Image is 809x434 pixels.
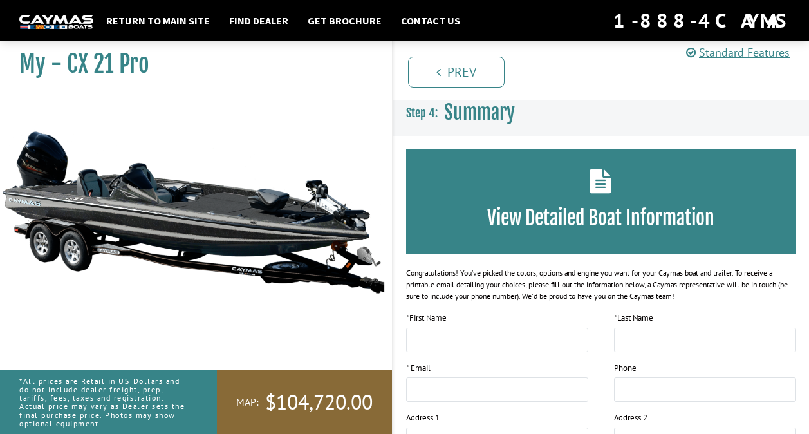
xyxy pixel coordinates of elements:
span: $104,720.00 [265,389,373,416]
span: Summary [444,100,515,124]
a: Standard Features [686,45,790,60]
a: Return to main site [100,12,216,29]
a: Find Dealer [223,12,295,29]
a: Prev [408,57,505,88]
label: Last Name [614,312,653,325]
label: Phone [614,362,637,375]
h3: View Detailed Boat Information [425,206,777,230]
a: Get Brochure [301,12,388,29]
div: 1-888-4CAYMAS [613,6,790,35]
span: MAP: [236,395,259,409]
label: First Name [406,312,447,325]
label: Address 1 [406,411,440,424]
a: Contact Us [395,12,467,29]
label: Address 2 [614,411,647,424]
label: * Email [406,362,431,375]
img: white-logo-c9c8dbefe5ff5ceceb0f0178aa75bf4bb51f6bca0971e226c86eb53dfe498488.png [19,15,93,28]
a: MAP:$104,720.00 [217,370,392,434]
h1: My - CX 21 Pro [19,50,360,79]
p: *All prices are Retail in US Dollars and do not include dealer freight, prep, tariffs, fees, taxe... [19,370,188,434]
div: Congratulations! You’ve picked the colors, options and engine you want for your Caymas boat and t... [406,267,797,302]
